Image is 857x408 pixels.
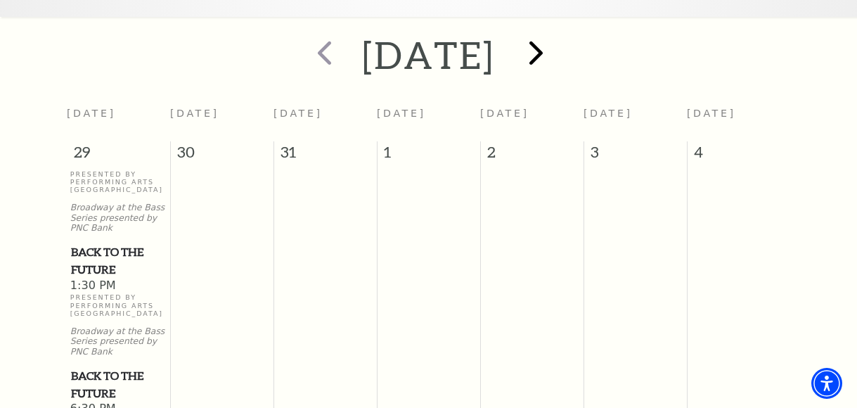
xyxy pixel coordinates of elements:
span: [DATE] [480,108,529,119]
span: 1 [378,141,480,170]
a: Back to the Future [70,367,167,402]
span: [DATE] [273,108,323,119]
span: 2 [481,141,584,170]
button: next [508,30,560,80]
p: Presented By Performing Arts [GEOGRAPHIC_DATA] [70,170,167,194]
span: [DATE] [170,108,219,119]
button: prev [297,30,349,80]
p: Presented By Performing Arts [GEOGRAPHIC_DATA] [70,293,167,317]
span: 4 [688,141,791,170]
span: Back to the Future [71,243,166,278]
p: Broadway at the Bass Series presented by PNC Bank [70,203,167,234]
span: 29 [67,141,170,170]
span: 3 [584,141,687,170]
span: [DATE] [67,108,116,119]
span: 30 [171,141,273,170]
span: Back to the Future [71,367,166,402]
h2: [DATE] [362,32,495,77]
span: [DATE] [687,108,736,119]
span: 31 [274,141,377,170]
span: 1:30 PM [70,279,167,294]
div: Accessibility Menu [811,368,842,399]
a: Back to the Future [70,243,167,278]
span: [DATE] [584,108,633,119]
p: Broadway at the Bass Series presented by PNC Bank [70,326,167,357]
span: [DATE] [377,108,426,119]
